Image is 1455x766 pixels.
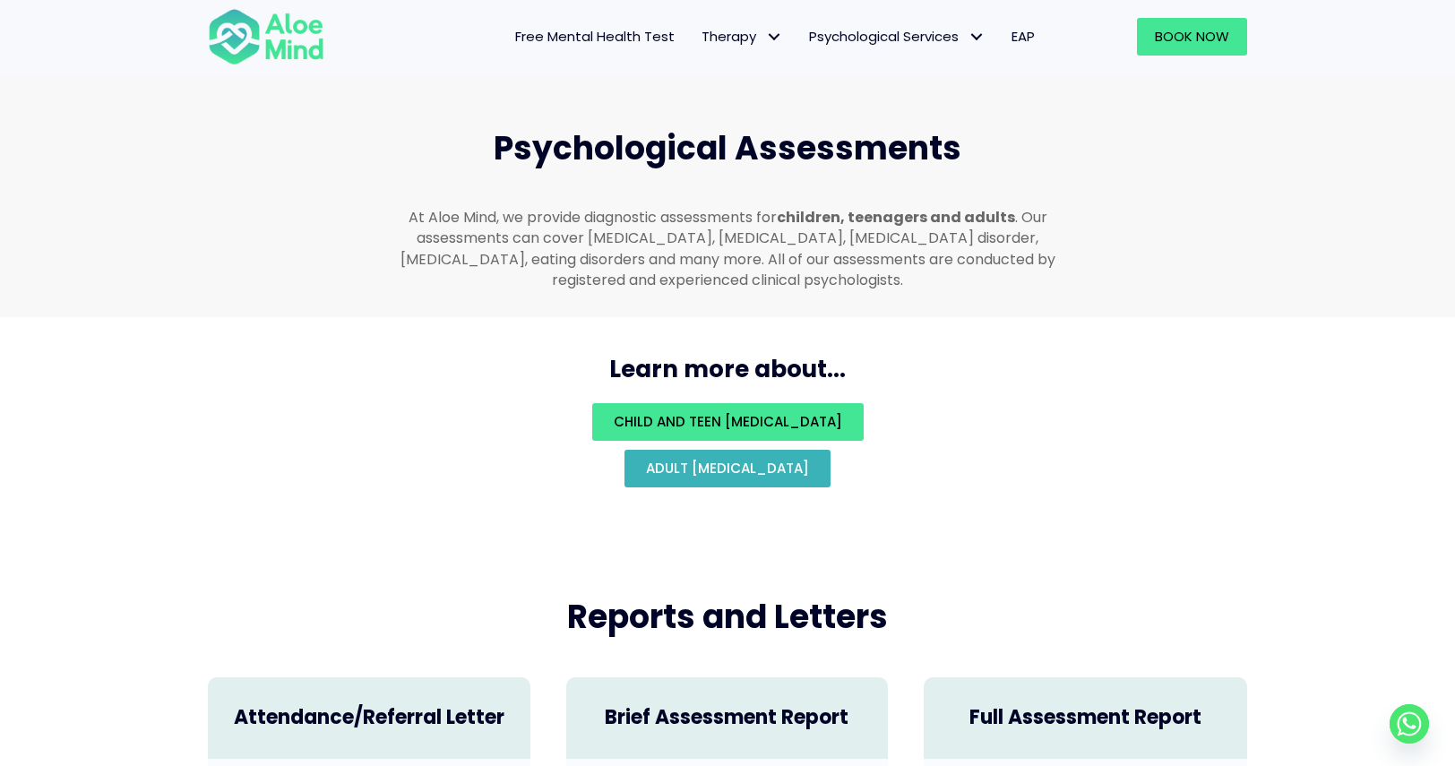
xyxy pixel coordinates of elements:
span: Adult [MEDICAL_DATA] [646,459,809,478]
h4: Full Assessment Report [942,704,1229,732]
a: Adult [MEDICAL_DATA] [624,450,831,487]
span: Reports and Letters [567,594,888,640]
strong: children, teenagers and adults [777,207,1015,228]
span: Therapy: submenu [761,24,787,50]
span: Psychological Services: submenu [963,24,989,50]
h4: Brief Assessment Report [584,704,871,732]
p: At Aloe Mind, we provide diagnostic assessments for . Our assessments can cover [MEDICAL_DATA], [... [391,207,1064,290]
span: Psychological Assessments [494,125,961,171]
a: Book Now [1137,18,1247,56]
span: Book Now [1155,27,1229,46]
img: Aloe mind Logo [208,7,324,66]
a: Psychological ServicesPsychological Services: submenu [796,18,998,56]
span: Psychological Services [809,27,985,46]
span: Free Mental Health Test [515,27,675,46]
h3: Learn more about... [190,353,1265,385]
a: Whatsapp [1390,704,1429,744]
a: EAP [998,18,1048,56]
a: Child and teen [MEDICAL_DATA] [592,403,864,441]
span: Therapy [702,27,782,46]
a: TherapyTherapy: submenu [688,18,796,56]
span: EAP [1012,27,1035,46]
a: Free Mental Health Test [502,18,688,56]
nav: Menu [348,18,1048,56]
span: Child and teen [MEDICAL_DATA] [614,412,842,431]
h4: Attendance/Referral Letter [226,704,512,732]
